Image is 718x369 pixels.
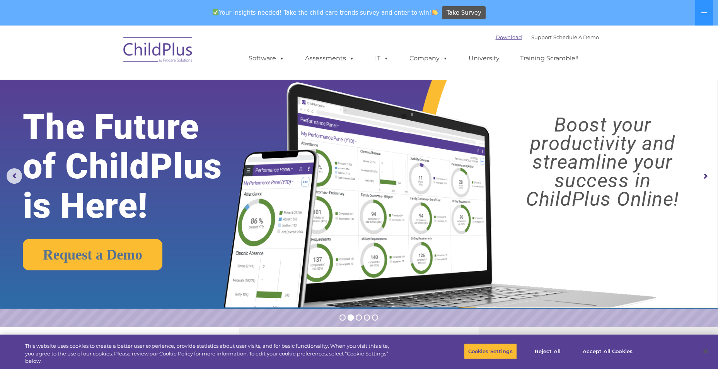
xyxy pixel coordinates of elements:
rs-layer: Boost your productivity and streamline your success in ChildPlus Online! [496,116,709,208]
button: Cookies Settings [464,343,517,359]
img: ✅ [213,9,218,15]
a: Company [402,51,456,66]
a: Download [496,34,522,40]
a: University [461,51,507,66]
button: Reject All [524,343,572,359]
span: Take Survey [447,6,481,20]
a: Software [241,51,292,66]
img: 👏 [432,9,438,15]
font: | [496,34,599,40]
div: This website uses cookies to create a better user experience, provide statistics about user visit... [25,342,395,365]
a: Assessments [297,51,362,66]
a: IT [367,51,397,66]
a: Request a Demo [23,239,162,270]
a: Take Survey [442,6,486,20]
a: Schedule A Demo [553,34,599,40]
span: Last name [107,51,131,57]
button: Accept All Cookies [578,343,637,359]
img: ChildPlus by Procare Solutions [119,32,197,70]
a: Training Scramble!! [512,51,586,66]
button: Close [697,343,714,360]
span: Phone number [107,83,140,89]
rs-layer: The Future of ChildPlus is Here! [23,108,252,226]
span: Your insights needed! Take the child care trends survey and enter to win! [210,5,441,20]
a: Support [531,34,552,40]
